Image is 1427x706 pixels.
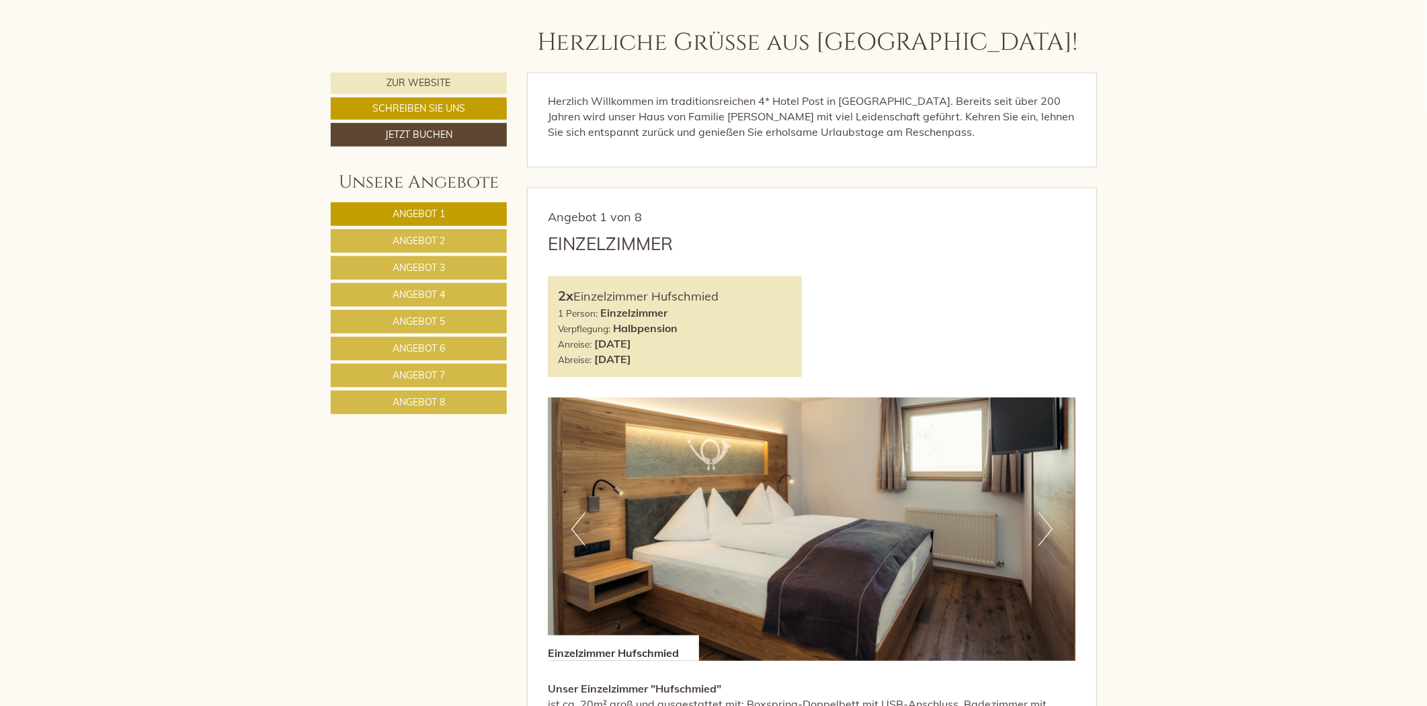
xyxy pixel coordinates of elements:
button: Previous [571,512,585,546]
span: Angebot 2 [393,235,445,247]
b: Halbpension [613,321,678,335]
strong: Unser Einzelzimmer "Hufschmied" [548,682,721,695]
a: Zur Website [331,73,507,94]
span: Angebot 5 [393,315,445,327]
b: [DATE] [594,337,631,350]
div: Einzelzimmer Hufschmied [548,635,699,661]
span: Angebot 7 [393,369,445,381]
div: Einzelzimmer [548,231,673,256]
span: Angebot 3 [393,262,445,274]
b: 2x [558,287,573,304]
span: Angebot 6 [393,342,445,354]
span: Angebot 1 [393,208,445,220]
div: Einzelzimmer Hufschmied [558,286,792,306]
div: Unsere Angebote [331,170,507,195]
b: [DATE] [594,352,631,366]
span: Angebot 4 [393,288,445,301]
a: Schreiben Sie uns [331,97,507,120]
button: Next [1038,512,1053,546]
p: Herzlich Willkommen im traditionsreichen 4* Hotel Post in [GEOGRAPHIC_DATA]. Bereits seit über 20... [548,93,1076,140]
span: Angebot 8 [393,396,445,408]
small: Verpflegung: [558,323,610,334]
small: 1 Person: [558,307,598,319]
small: Anreise: [558,338,592,350]
span: Angebot 1 von 8 [548,209,642,225]
small: Abreise: [558,354,592,365]
h1: Herzliche Grüße aus [GEOGRAPHIC_DATA]! [537,30,1077,56]
img: image [548,397,1075,662]
a: Jetzt buchen [331,123,507,147]
b: Einzelzimmer [600,306,667,319]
